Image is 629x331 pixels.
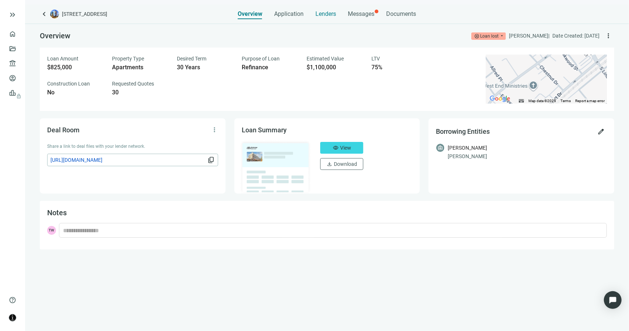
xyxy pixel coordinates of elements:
span: Borrowing Entities [436,128,490,135]
button: keyboard_double_arrow_right [8,10,17,19]
span: more_vert [605,32,612,39]
img: dealOverviewImg [240,140,312,194]
a: keyboard_arrow_left [40,10,49,18]
button: downloadDownload [320,158,363,170]
span: Construction Loan [47,81,90,87]
button: edit [595,126,607,137]
span: Purpose of Loan [242,56,280,62]
span: [URL][DOMAIN_NAME] [50,156,206,164]
span: Messages [348,10,375,17]
span: Requested Quotes [112,81,154,87]
span: Overview [238,10,263,18]
span: Application [275,10,304,18]
span: Notes [47,208,67,217]
button: Keyboard shortcuts [519,98,524,104]
span: Property Type [112,56,144,62]
span: edit [597,128,605,135]
span: TW [47,226,56,235]
span: Desired Term [177,56,206,62]
span: help [9,296,16,304]
div: No [47,89,103,96]
span: Loan Summary [242,126,287,134]
span: Overview [40,31,70,40]
span: Lenders [316,10,336,18]
a: Report a map error [575,99,605,103]
div: 75% [371,64,427,71]
div: Date Created: [DATE] [552,32,600,40]
img: Google [488,94,512,104]
span: Documents [387,10,416,18]
span: View [340,145,351,151]
button: visibilityView [320,142,363,154]
span: Map data ©2025 [528,99,556,103]
span: [STREET_ADDRESS] [62,10,107,18]
button: more_vert [209,124,220,136]
span: visibility [333,145,339,151]
div: $1,100,000 [307,64,363,71]
span: more_vert [211,126,218,133]
span: Estimated Value [307,56,344,62]
span: LTV [371,56,380,62]
span: Loan Amount [47,56,78,62]
span: cancel [474,34,479,39]
div: $825,000 [47,64,103,71]
div: [PERSON_NAME] [448,144,487,152]
div: 30 [112,89,168,96]
span: Deal Room [47,126,80,134]
a: Open this area in Google Maps (opens a new window) [488,94,512,104]
div: Open Intercom Messenger [604,291,622,309]
div: [PERSON_NAME] [448,152,607,160]
div: Apartments [112,64,168,71]
div: 30 Years [177,64,233,71]
span: content_copy [207,156,215,164]
div: Loan lost [480,32,499,40]
button: more_vert [602,30,614,42]
div: Refinance [242,64,298,71]
span: Download [334,161,357,167]
div: [PERSON_NAME] | [509,32,549,40]
a: Terms (opens in new tab) [560,99,571,103]
img: avatar [9,314,16,321]
span: download [326,161,332,167]
img: deal-logo [50,10,59,18]
span: Share a link to deal files with your lender network. [47,144,145,149]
